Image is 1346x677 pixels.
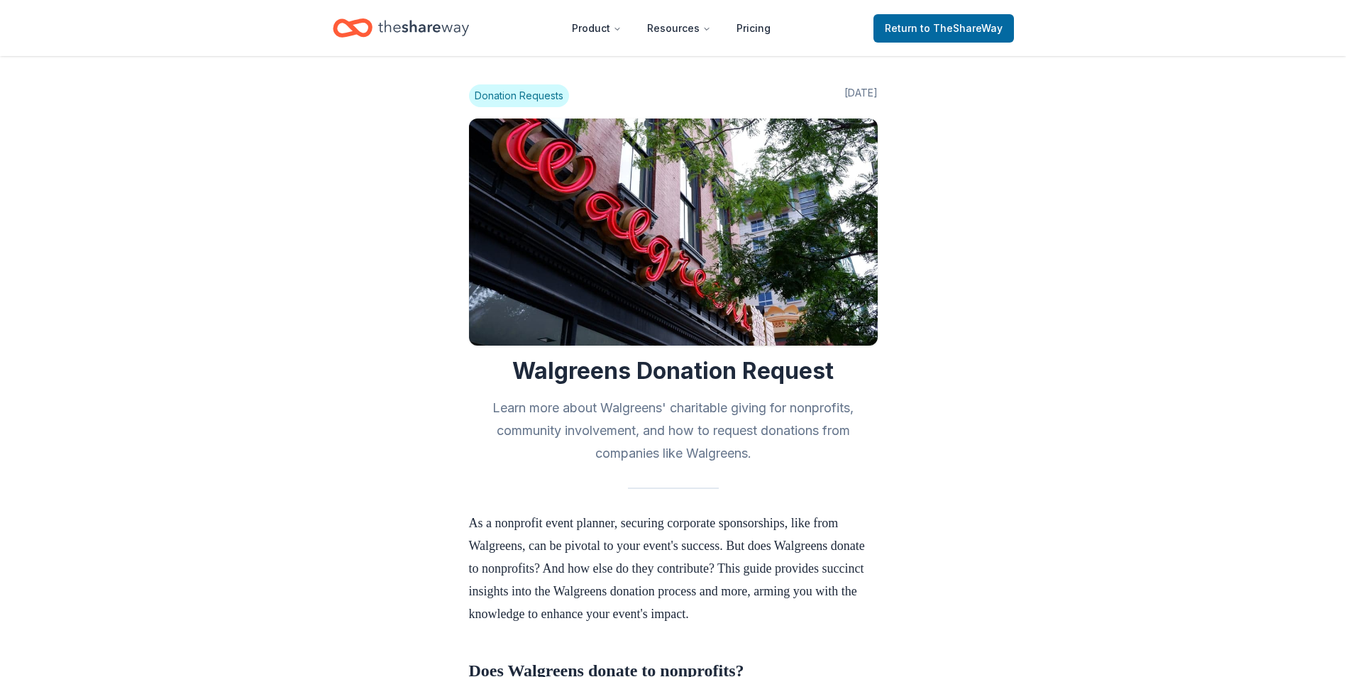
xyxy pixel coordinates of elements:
[469,119,878,346] img: Image for Walgreens Donation Request
[333,11,469,45] a: Home
[636,14,722,43] button: Resources
[469,397,878,465] h2: Learn more about Walgreens' charitable giving for nonprofits, community involvement, and how to r...
[561,14,633,43] button: Product
[469,84,569,107] span: Donation Requests
[844,84,878,107] span: [DATE]
[873,14,1014,43] a: Returnto TheShareWay
[725,14,782,43] a: Pricing
[561,11,782,45] nav: Main
[469,512,878,625] p: As a nonprofit event planner, securing corporate sponsorships, like from Walgreens, can be pivota...
[920,22,1003,34] span: to TheShareWay
[469,357,878,385] h1: Walgreens Donation Request
[885,20,1003,37] span: Return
